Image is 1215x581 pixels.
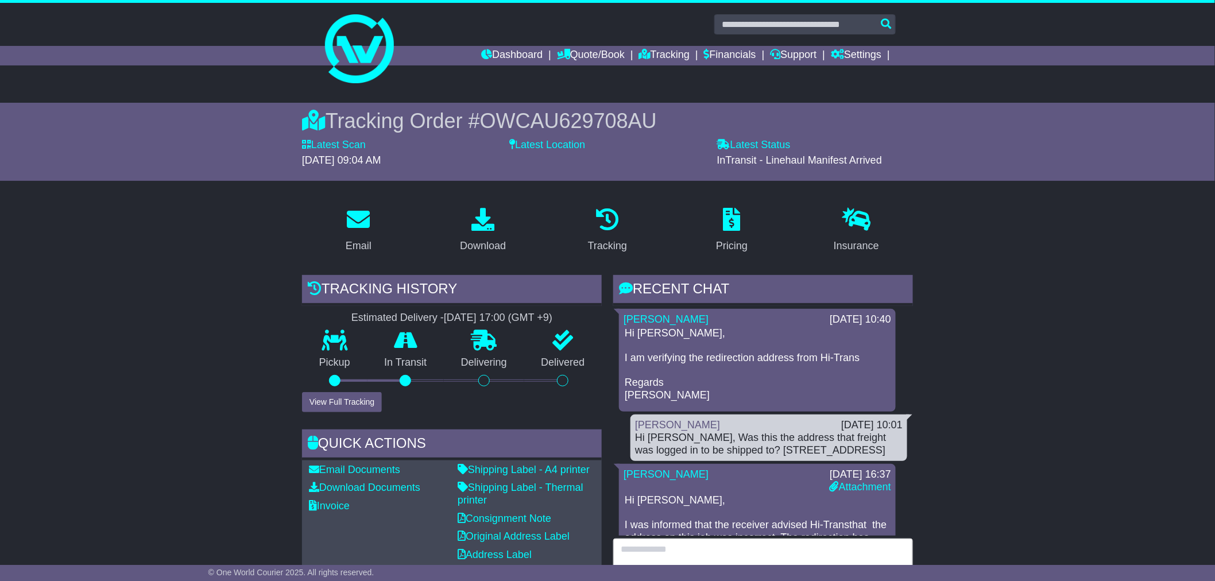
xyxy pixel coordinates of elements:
[302,429,602,460] div: Quick Actions
[309,482,420,493] a: Download Documents
[524,357,602,369] p: Delivered
[704,46,756,65] a: Financials
[302,275,602,306] div: Tracking history
[208,568,374,577] span: © One World Courier 2025. All rights reserved.
[460,238,506,254] div: Download
[302,154,381,166] span: [DATE] 09:04 AM
[581,204,634,258] a: Tracking
[302,139,366,152] label: Latest Scan
[771,46,817,65] a: Support
[480,109,657,133] span: OWCAU629708AU
[309,500,350,512] a: Invoice
[635,419,720,431] a: [PERSON_NAME]
[717,139,791,152] label: Latest Status
[830,481,891,493] a: Attachment
[509,139,585,152] label: Latest Location
[830,313,891,326] div: [DATE] 10:40
[481,46,543,65] a: Dashboard
[302,392,382,412] button: View Full Tracking
[458,464,590,475] a: Shipping Label - A4 printer
[458,549,532,560] a: Address Label
[588,238,627,254] div: Tracking
[613,275,913,306] div: RECENT CHAT
[367,357,444,369] p: In Transit
[458,513,551,524] a: Consignment Note
[452,204,513,258] a: Download
[302,357,367,369] p: Pickup
[444,312,552,324] div: [DATE] 17:00 (GMT +9)
[625,327,890,402] p: Hi [PERSON_NAME], I am verifying the redirection address from Hi-Trans Regards [PERSON_NAME]
[624,468,709,480] a: [PERSON_NAME]
[841,419,903,432] div: [DATE] 10:01
[557,46,625,65] a: Quote/Book
[834,238,879,254] div: Insurance
[639,46,690,65] a: Tracking
[444,357,524,369] p: Delivering
[346,238,372,254] div: Email
[635,432,903,456] div: Hi [PERSON_NAME], Was this the address that freight was logged in to be shipped to? [STREET_ADDRESS]
[302,109,913,133] div: Tracking Order #
[709,204,755,258] a: Pricing
[831,46,881,65] a: Settings
[458,482,583,506] a: Shipping Label - Thermal printer
[716,238,748,254] div: Pricing
[830,468,891,481] div: [DATE] 16:37
[458,530,570,542] a: Original Address Label
[302,312,602,324] div: Estimated Delivery -
[826,204,887,258] a: Insurance
[624,313,709,325] a: [PERSON_NAME]
[717,154,882,166] span: InTransit - Linehaul Manifest Arrived
[338,204,379,258] a: Email
[309,464,400,475] a: Email Documents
